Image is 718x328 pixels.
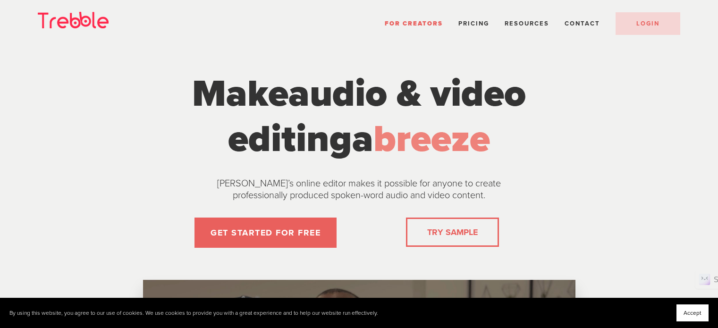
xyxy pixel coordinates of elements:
[194,178,524,202] p: [PERSON_NAME]’s online editor makes it possible for anyone to create professionally produced spok...
[636,20,659,27] span: LOGIN
[616,12,680,35] a: LOGIN
[385,20,443,27] a: For Creators
[288,71,526,117] span: audio & video
[676,304,709,321] button: Accept
[182,71,536,162] h1: Make a
[684,310,701,316] span: Accept
[565,20,600,27] a: Contact
[373,117,490,162] span: breeze
[9,310,378,317] p: By using this website, you agree to our use of cookies. We use cookies to provide you with a grea...
[458,20,489,27] a: Pricing
[228,117,352,162] span: editing
[194,218,337,248] a: GET STARTED FOR FREE
[423,223,481,242] a: TRY SAMPLE
[38,12,109,28] img: Trebble
[505,20,549,27] span: Resources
